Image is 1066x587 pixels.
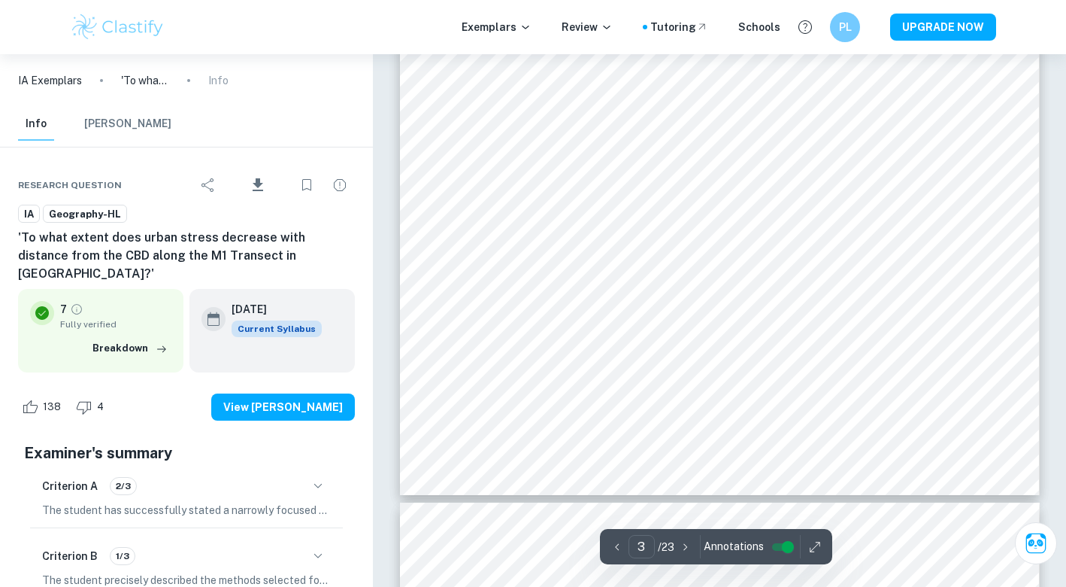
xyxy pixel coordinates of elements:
[84,108,171,141] button: [PERSON_NAME]
[42,502,331,519] p: The student has successfully stated a narrowly focused fieldwork question, exploring urban stress...
[44,207,126,222] span: Geography-HL
[562,19,613,35] p: Review
[226,166,289,205] div: Download
[193,170,223,200] div: Share
[24,442,349,464] h5: Examiner's summary
[70,12,165,42] img: Clastify logo
[18,205,40,224] a: IA
[72,395,112,419] div: Dislike
[18,178,122,192] span: Research question
[35,400,69,415] span: 138
[658,539,674,555] p: / 23
[111,479,136,493] span: 2/3
[704,539,764,555] span: Annotations
[232,321,322,337] span: Current Syllabus
[837,19,854,35] h6: PL
[121,72,169,89] p: 'To what extent does urban stress decrease with distance from the CBD along the M1 Transect in [G...
[18,229,355,283] h6: 'To what extent does urban stress decrease with distance from the CBD along the M1 Transect in [G...
[43,205,127,224] a: Geography-HL
[60,318,171,331] span: Fully verified
[325,170,355,200] div: Report issue
[462,19,531,35] p: Exemplars
[830,12,860,42] button: PL
[738,19,780,35] a: Schools
[792,14,818,40] button: Help and Feedback
[890,14,996,41] button: UPGRADE NOW
[650,19,708,35] a: Tutoring
[292,170,322,200] div: Bookmark
[18,395,69,419] div: Like
[232,321,322,337] div: This exemplar is based on the current syllabus. Feel free to refer to it for inspiration/ideas wh...
[19,207,39,222] span: IA
[18,72,82,89] a: IA Exemplars
[111,549,135,563] span: 1/3
[89,337,171,360] button: Breakdown
[208,72,229,89] p: Info
[18,108,54,141] button: Info
[42,548,98,564] h6: Criterion B
[1015,522,1057,564] button: Ask Clai
[89,400,112,415] span: 4
[232,301,310,318] h6: [DATE]
[60,301,67,318] p: 7
[70,303,83,316] a: Grade fully verified
[211,394,355,421] button: View [PERSON_NAME]
[42,478,98,494] h6: Criterion A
